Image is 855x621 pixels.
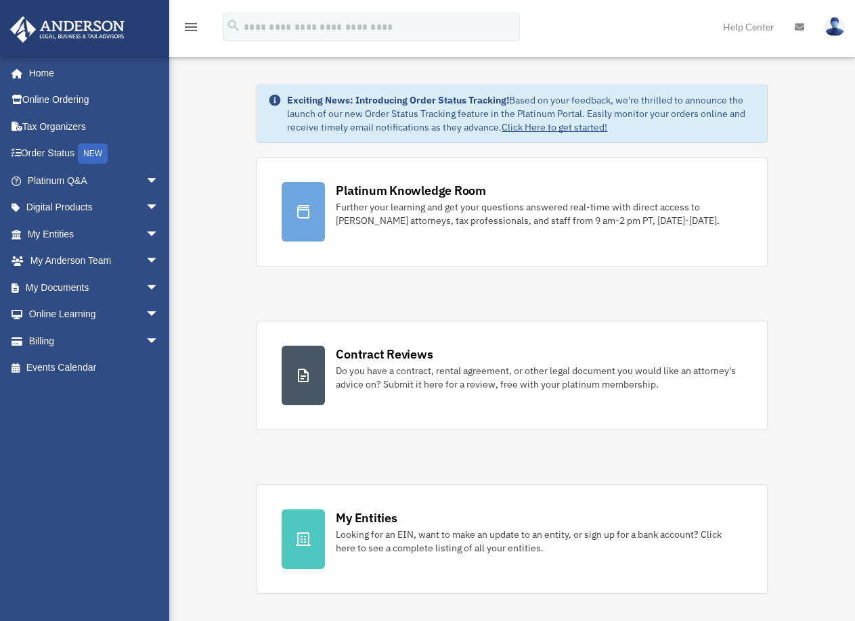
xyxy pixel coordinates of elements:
div: Do you have a contract, rental agreement, or other legal document you would like an attorney's ad... [336,364,742,391]
div: Further your learning and get your questions answered real-time with direct access to [PERSON_NAM... [336,200,742,227]
span: arrow_drop_down [146,194,173,222]
strong: Exciting News: Introducing Order Status Tracking! [287,94,509,106]
div: Based on your feedback, we're thrilled to announce the launch of our new Order Status Tracking fe... [287,93,755,134]
i: menu [183,19,199,35]
span: arrow_drop_down [146,274,173,302]
a: My Documentsarrow_drop_down [9,274,179,301]
a: Platinum Knowledge Room Further your learning and get your questions answered real-time with dire... [257,157,767,267]
div: Contract Reviews [336,346,433,363]
a: My Entitiesarrow_drop_down [9,221,179,248]
span: arrow_drop_down [146,301,173,329]
a: Home [9,60,173,87]
span: arrow_drop_down [146,167,173,195]
a: Online Ordering [9,87,179,114]
a: Tax Organizers [9,113,179,140]
div: Platinum Knowledge Room [336,182,486,199]
a: Platinum Q&Aarrow_drop_down [9,167,179,194]
a: Billingarrow_drop_down [9,327,179,354]
span: arrow_drop_down [146,327,173,355]
a: My Anderson Teamarrow_drop_down [9,248,179,275]
img: Anderson Advisors Platinum Portal [6,16,129,43]
span: arrow_drop_down [146,221,173,248]
a: My Entities Looking for an EIN, want to make an update to an entity, or sign up for a bank accoun... [257,484,767,594]
i: search [226,18,241,33]
a: Events Calendar [9,354,179,382]
a: Contract Reviews Do you have a contract, rental agreement, or other legal document you would like... [257,321,767,430]
a: Digital Productsarrow_drop_down [9,194,179,221]
a: Click Here to get started! [502,121,607,133]
div: My Entities [336,509,397,526]
a: menu [183,24,199,35]
div: Looking for an EIN, want to make an update to an entity, or sign up for a bank account? Click her... [336,528,742,555]
a: Online Learningarrow_drop_down [9,301,179,328]
span: arrow_drop_down [146,248,173,275]
a: Order StatusNEW [9,140,179,168]
img: User Pic [825,17,845,37]
div: NEW [78,143,108,164]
